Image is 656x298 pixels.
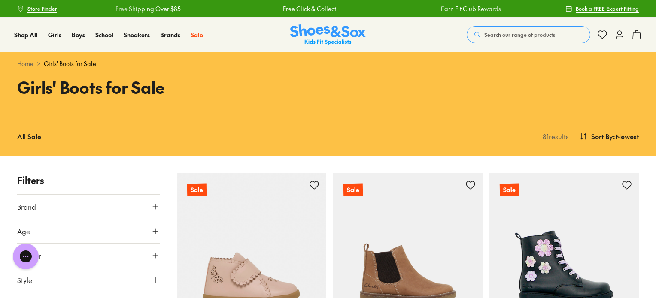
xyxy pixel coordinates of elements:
p: Sale [187,184,207,196]
span: Brand [17,202,36,212]
span: Shop All [14,30,38,39]
iframe: Gorgias live chat messenger [9,241,43,272]
a: Shoes & Sox [290,24,366,45]
span: Book a FREE Expert Fitting [576,5,639,12]
p: Filters [17,173,160,187]
a: Brands [160,30,180,39]
a: Boys [72,30,85,39]
span: Brands [160,30,180,39]
a: Sneakers [124,30,150,39]
span: Boys [72,30,85,39]
a: Free Shipping Over $85 [112,4,177,13]
img: SNS_Logo_Responsive.svg [290,24,366,45]
button: Age [17,219,160,243]
button: Brand [17,195,160,219]
a: Girls [48,30,61,39]
a: Book a FREE Expert Fitting [565,1,639,16]
a: School [95,30,113,39]
span: Sort By [591,131,613,141]
span: Sale [191,30,203,39]
span: Search our range of products [484,31,555,39]
span: : Newest [613,131,639,141]
a: All Sale [17,127,41,146]
div: > [17,59,639,68]
a: Store Finder [17,1,57,16]
span: Girls' Boots for Sale [44,59,96,68]
a: Shop All [14,30,38,39]
button: Gender [17,244,160,268]
a: Free Click & Collect [279,4,333,13]
h1: Girls' Boots for Sale [17,75,318,99]
span: Age [17,226,30,236]
span: Store Finder [27,5,57,12]
span: School [95,30,113,39]
button: Style [17,268,160,292]
span: Sneakers [124,30,150,39]
button: Search our range of products [467,26,590,43]
p: Sale [500,184,519,196]
span: Girls [48,30,61,39]
a: Sale [191,30,203,39]
a: Home [17,59,33,68]
a: Earn Fit Club Rewards [437,4,498,13]
button: Sort By:Newest [579,127,639,146]
span: Style [17,275,32,285]
p: 81 results [539,131,569,141]
p: Sale [343,184,363,196]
